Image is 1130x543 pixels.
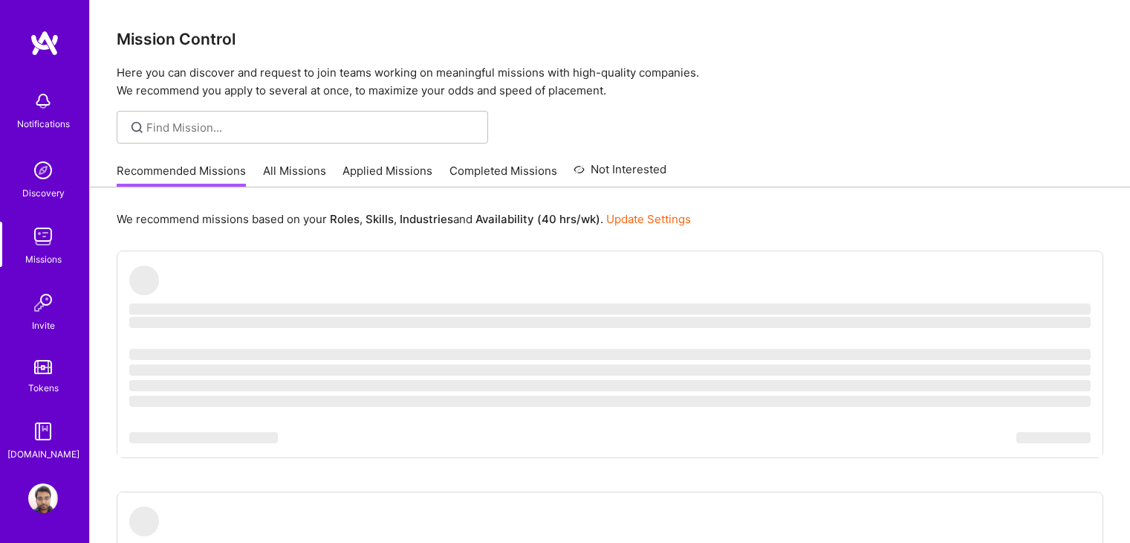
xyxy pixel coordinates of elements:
img: bell [28,86,58,116]
img: User Avatar [28,483,58,513]
p: Here you can discover and request to join teams working on meaningful missions with high-quality ... [117,64,1103,100]
b: Industries [400,212,453,226]
div: Notifications [17,116,70,132]
div: Discovery [22,185,65,201]
i: icon SearchGrey [129,119,146,136]
a: Completed Missions [449,163,557,187]
img: logo [30,30,59,57]
h3: Mission Control [117,30,1103,48]
p: We recommend missions based on your , , and . [117,211,691,227]
a: User Avatar [25,483,62,513]
a: Applied Missions [342,163,432,187]
img: Invite [28,288,58,318]
img: tokens [34,360,52,374]
b: Availability (40 hrs/wk) [475,212,600,226]
b: Skills [366,212,394,226]
input: Find Mission... [146,120,477,135]
div: [DOMAIN_NAME] [7,446,79,462]
div: Missions [25,251,62,267]
img: teamwork [28,222,58,251]
a: All Missions [263,163,326,187]
a: Recommended Missions [117,163,246,187]
b: Roles [330,212,360,226]
div: Invite [32,318,55,333]
img: discovery [28,155,58,185]
img: guide book [28,417,58,446]
div: Tokens [28,380,59,396]
a: Update Settings [606,212,691,226]
a: Not Interested [574,161,666,187]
